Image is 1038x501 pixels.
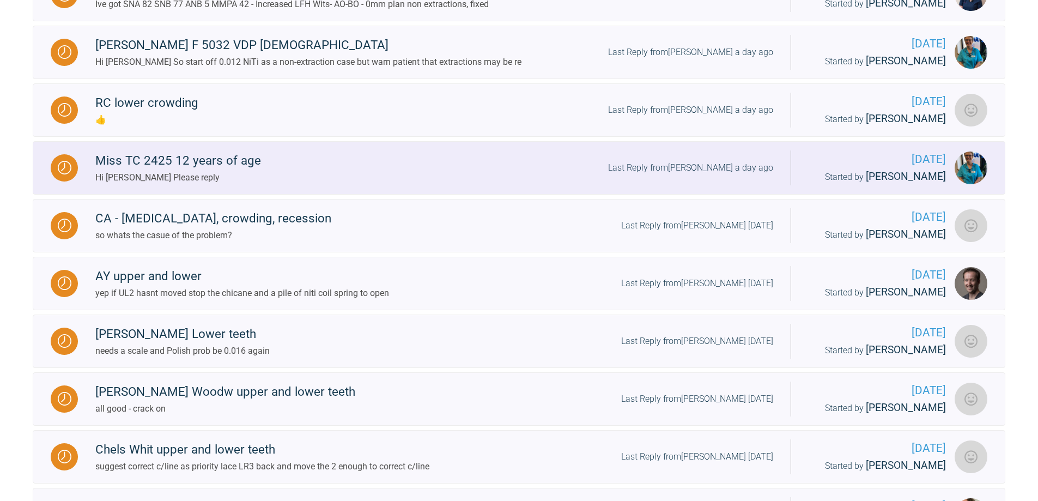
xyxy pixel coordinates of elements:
div: needs a scale and Polish prob be 0.016 again [95,344,270,358]
div: Started by [809,457,946,474]
span: [DATE] [809,439,946,457]
div: Last Reply from [PERSON_NAME] [DATE] [621,219,773,233]
img: Åsa Ulrika Linnea Feneley [955,36,987,69]
span: [PERSON_NAME] [866,286,946,298]
a: Waiting[PERSON_NAME] F 5032 VDP [DEMOGRAPHIC_DATA]Hi [PERSON_NAME] So start off 0.012 NiTi as a n... [33,26,1005,79]
div: RC lower crowding [95,93,198,113]
a: WaitingMiss TC 2425 12 years of ageHi [PERSON_NAME] Please replyLast Reply from[PERSON_NAME] a da... [33,141,1005,195]
div: Started by [809,111,946,128]
div: Last Reply from [PERSON_NAME] a day ago [608,103,773,117]
div: Last Reply from [PERSON_NAME] [DATE] [621,276,773,291]
div: Started by [809,342,946,359]
div: AY upper and lower [95,267,389,286]
span: [PERSON_NAME] [866,170,946,183]
div: suggest correct c/line as priority lace LR3 back and move the 2 enough to correct c/line [95,460,429,474]
span: [DATE] [809,93,946,111]
img: Roekshana Shar [955,94,987,126]
img: Waiting [58,45,71,59]
span: [PERSON_NAME] [866,55,946,67]
div: Last Reply from [PERSON_NAME] [DATE] [621,392,773,406]
div: [PERSON_NAME] Lower teeth [95,324,270,344]
div: Started by [809,284,946,301]
div: Hi [PERSON_NAME] Please reply [95,171,261,185]
a: WaitingRC lower crowding👍Last Reply from[PERSON_NAME] a day ago[DATE]Started by [PERSON_NAME]Roek... [33,83,1005,137]
div: Last Reply from [PERSON_NAME] a day ago [608,161,773,175]
img: Waiting [58,161,71,174]
div: Last Reply from [PERSON_NAME] [DATE] [621,450,773,464]
img: Waiting [58,219,71,232]
span: [DATE] [809,35,946,53]
a: Waiting[PERSON_NAME] Lower teethneeds a scale and Polish prob be 0.016 againLast Reply from[PERSO... [33,315,1005,368]
span: [PERSON_NAME] [866,459,946,472]
img: Waiting [58,103,71,117]
img: James Crouch Baker [955,267,987,300]
div: all good - crack on [95,402,355,416]
span: [DATE] [809,382,946,400]
div: Last Reply from [PERSON_NAME] a day ago [608,45,773,59]
div: yep if UL2 hasnt moved stop the chicane and a pile of niti coil spring to open [95,286,389,300]
img: Sarah Gatley [955,209,987,242]
img: Neil Fearns [955,440,987,473]
div: 👍 [95,113,198,127]
div: Hi [PERSON_NAME] So start off 0.012 NiTi as a non-extraction case but warn patient that extractio... [95,55,521,69]
a: Waiting[PERSON_NAME] Woodw upper and lower teethall good - crack onLast Reply from[PERSON_NAME] [... [33,372,1005,426]
img: Neil Fearns [955,383,987,415]
div: Started by [809,400,946,417]
span: [DATE] [809,324,946,342]
img: Waiting [58,334,71,348]
div: Chels Whit upper and lower teeth [95,440,429,460]
img: Åsa Ulrika Linnea Feneley [955,152,987,184]
img: Waiting [58,450,71,463]
div: Last Reply from [PERSON_NAME] [DATE] [621,334,773,348]
span: [DATE] [809,150,946,168]
span: [PERSON_NAME] [866,401,946,414]
div: Started by [809,226,946,243]
div: [PERSON_NAME] F 5032 VDP [DEMOGRAPHIC_DATA] [95,35,521,55]
div: Started by [809,53,946,70]
span: [PERSON_NAME] [866,343,946,356]
div: CA - [MEDICAL_DATA], crowding, recession [95,209,331,228]
div: Started by [809,168,946,185]
span: [DATE] [809,266,946,284]
span: [PERSON_NAME] [866,228,946,240]
img: Waiting [58,392,71,406]
a: WaitingChels Whit upper and lower teethsuggest correct c/line as priority lace LR3 back and move ... [33,430,1005,484]
span: [DATE] [809,208,946,226]
span: [PERSON_NAME] [866,112,946,125]
img: Waiting [58,276,71,290]
div: Miss TC 2425 12 years of age [95,151,261,171]
img: Neil Fearns [955,325,987,358]
a: WaitingCA - [MEDICAL_DATA], crowding, recessionso whats the casue of the problem?Last Reply from[... [33,199,1005,252]
div: [PERSON_NAME] Woodw upper and lower teeth [95,382,355,402]
div: so whats the casue of the problem? [95,228,331,243]
a: WaitingAY upper and loweryep if UL2 hasnt moved stop the chicane and a pile of niti coil spring t... [33,257,1005,310]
